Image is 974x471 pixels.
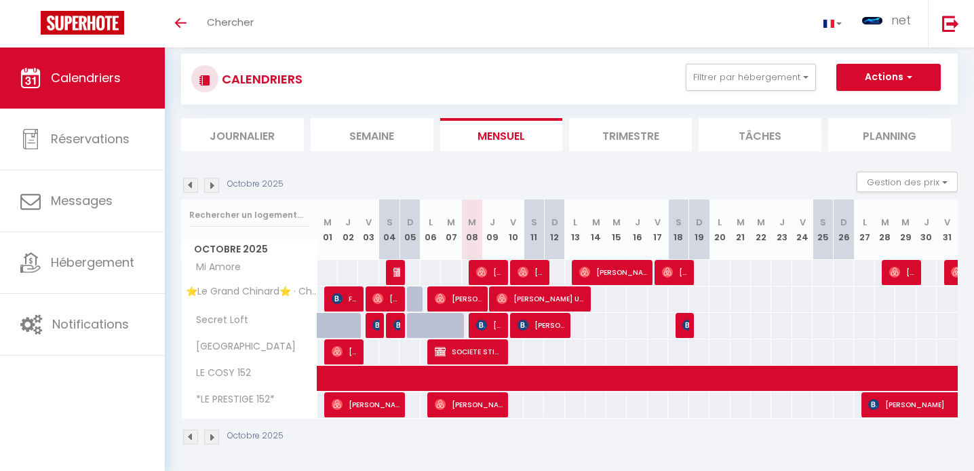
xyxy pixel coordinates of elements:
[648,200,668,260] th: 17
[332,339,359,364] span: [PERSON_NAME]
[393,312,400,338] span: [PERSON_NAME]
[366,216,372,229] abbr: V
[895,200,916,260] th: 29
[682,312,689,338] span: [PERSON_NAME]
[942,15,959,32] img: logout
[820,216,826,229] abbr: S
[311,118,433,151] li: Semaine
[606,200,627,260] th: 15
[836,64,941,91] button: Actions
[440,118,563,151] li: Mensuel
[518,259,545,285] span: [PERSON_NAME]
[227,430,284,442] p: Octobre 2025
[627,200,647,260] th: 16
[573,216,577,229] abbr: L
[889,259,916,285] span: [PERSON_NAME]
[635,216,640,229] abbr: J
[524,200,544,260] th: 11
[503,200,524,260] th: 10
[757,216,765,229] abbr: M
[51,254,134,271] span: Hébergement
[916,200,937,260] th: 30
[379,200,400,260] th: 04
[696,216,703,229] abbr: D
[875,200,895,260] th: 28
[676,216,682,229] abbr: S
[332,392,400,417] span: [PERSON_NAME]
[531,216,537,229] abbr: S
[655,216,661,229] abbr: V
[387,216,393,229] abbr: S
[751,200,771,260] th: 22
[476,259,503,285] span: [PERSON_NAME]
[551,216,558,229] abbr: D
[834,200,854,260] th: 26
[421,200,441,260] th: 06
[218,64,303,94] h3: CALENDRIERS
[182,240,317,259] span: Octobre 2025
[482,200,503,260] th: 09
[510,216,516,229] abbr: V
[544,200,564,260] th: 12
[207,15,254,29] span: Chercher
[435,392,503,417] span: [PERSON_NAME]
[813,200,833,260] th: 25
[184,339,299,354] span: [GEOGRAPHIC_DATA]
[462,200,482,260] th: 08
[569,118,692,151] li: Trimestre
[332,286,359,312] span: FESTEAU ROMAIN
[699,118,821,151] li: Tâches
[338,200,358,260] th: 02
[854,200,874,260] th: 27
[400,200,420,260] th: 05
[771,200,792,260] th: 23
[612,216,621,229] abbr: M
[372,312,379,338] span: [PERSON_NAME]
[857,172,958,192] button: Gestion des prix
[184,392,278,407] span: *LE PRESTIGE 152*
[393,259,400,285] span: [PERSON_NAME] [PERSON_NAME]
[662,259,689,285] span: [PERSON_NAME]
[184,366,254,381] span: LE COSY 152
[689,200,709,260] th: 19
[189,203,309,227] input: Rechercher un logement...
[862,17,882,24] img: ...
[518,312,565,338] span: [PERSON_NAME]
[718,216,722,229] abbr: L
[840,216,847,229] abbr: D
[863,216,867,229] abbr: L
[585,200,606,260] th: 14
[345,216,351,229] abbr: J
[468,216,476,229] abbr: M
[730,200,751,260] th: 21
[184,313,252,328] span: Secret Loft
[435,339,503,364] span: SOCIETE STIRAM
[447,216,455,229] abbr: M
[496,286,585,312] span: [PERSON_NAME] Ursa [PERSON_NAME]
[184,260,244,275] span: Mi Amore
[579,259,647,285] span: [PERSON_NAME] Vivens
[668,200,688,260] th: 18
[800,216,806,229] abbr: V
[51,192,113,209] span: Messages
[317,200,338,260] th: 01
[51,69,121,86] span: Calendriers
[792,200,813,260] th: 24
[709,200,730,260] th: 20
[429,216,433,229] abbr: L
[435,286,482,312] span: [PERSON_NAME]
[227,178,284,191] p: Octobre 2025
[184,286,319,297] span: ⭐Le Grand Chinard⭐ · Charmant et Cosy avec un Emplacement Idéal
[592,216,600,229] abbr: M
[737,216,745,229] abbr: M
[441,200,461,260] th: 07
[565,200,585,260] th: 13
[779,216,785,229] abbr: J
[51,130,130,147] span: Réservations
[881,216,889,229] abbr: M
[41,11,124,35] img: Super Booking
[476,312,503,338] span: [PERSON_NAME]
[372,286,400,312] span: [PERSON_NAME]
[686,64,816,91] button: Filtrer par hébergement
[828,118,951,151] li: Planning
